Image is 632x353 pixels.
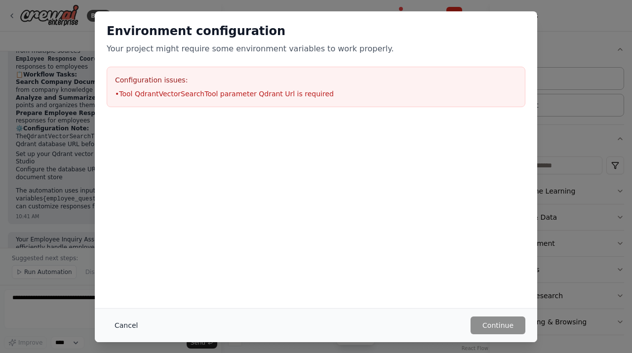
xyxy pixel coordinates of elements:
[107,43,525,55] p: Your project might require some environment variables to work properly.
[107,316,146,334] button: Cancel
[115,75,517,85] h3: Configuration issues:
[115,89,517,99] li: • Tool QdrantVectorSearchTool parameter Qdrant Url is required
[471,316,525,334] button: Continue
[107,23,525,39] h2: Environment configuration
